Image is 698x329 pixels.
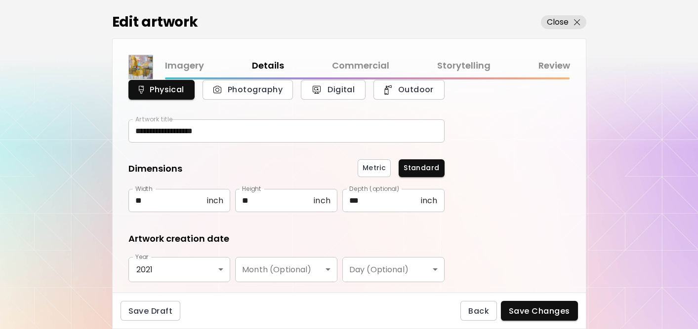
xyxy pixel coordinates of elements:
[373,80,444,100] button: Outdoor
[509,306,570,316] span: Save Changes
[363,163,386,173] span: Metric
[128,306,173,316] span: Save Draft
[384,84,433,95] span: Outdoor
[538,59,570,73] a: Review
[421,196,438,205] span: inch
[437,59,491,73] a: Storytelling
[207,196,224,205] span: inch
[128,232,229,245] h5: Artwork creation date
[129,55,153,79] img: thumbnail
[312,84,355,95] span: Digital
[213,84,282,95] span: Photography
[128,162,182,177] h5: Dimensions
[460,301,497,321] button: Back
[165,59,204,73] a: Imagery
[301,80,366,100] button: Digital
[203,80,293,100] button: Photography
[358,159,391,177] button: Metric
[121,301,181,321] button: Save Draft
[128,80,195,100] button: Physical
[139,84,184,95] span: Physical
[399,159,444,177] button: Standard
[342,257,445,282] div: ​
[404,163,439,173] span: Standard
[332,59,389,73] a: Commercial
[128,257,231,282] div: 2021
[501,301,578,321] button: Save Changes
[468,306,489,316] span: Back
[314,196,330,205] span: inch
[235,257,337,282] div: ​
[136,265,223,274] p: 2021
